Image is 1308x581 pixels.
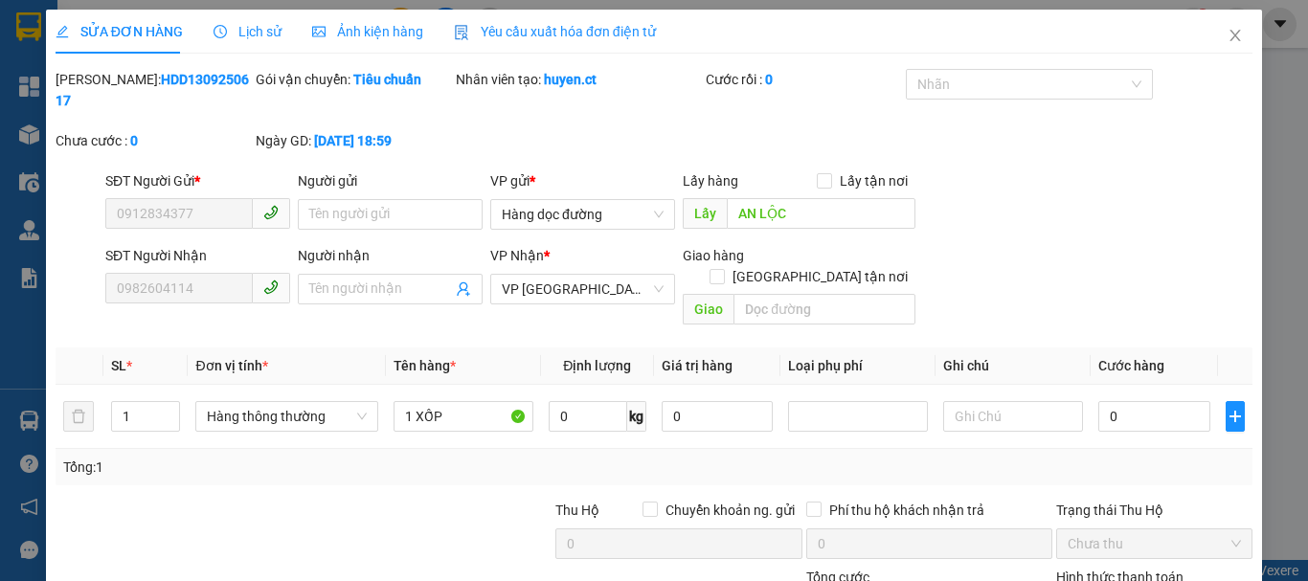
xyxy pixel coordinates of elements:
[1227,409,1244,424] span: plus
[1228,28,1243,43] span: close
[454,25,469,40] img: icon
[544,72,597,87] b: huyen.ct
[490,170,675,191] div: VP gửi
[353,72,421,87] b: Tiêu chuẩn
[822,500,992,521] span: Phí thu hộ khách nhận trả
[214,24,282,39] span: Lịch sử
[256,130,452,151] div: Ngày GD:
[943,401,1083,432] input: Ghi Chú
[298,245,483,266] div: Người nhận
[490,248,544,263] span: VP Nhận
[627,401,646,432] span: kg
[683,198,727,229] span: Lấy
[105,170,290,191] div: SĐT Người Gửi
[662,358,733,373] span: Giá trị hàng
[563,358,631,373] span: Định lượng
[207,402,366,431] span: Hàng thông thường
[24,24,120,120] img: logo.jpg
[765,72,773,87] b: 0
[555,503,599,518] span: Thu Hộ
[179,71,801,95] li: Hotline: 1900252555
[1098,358,1164,373] span: Cước hàng
[263,205,279,220] span: phone
[936,347,1091,385] th: Ghi chú
[298,170,483,191] div: Người gửi
[1068,529,1241,558] span: Chưa thu
[111,358,126,373] span: SL
[314,133,392,148] b: [DATE] 18:59
[1056,500,1252,521] div: Trạng thái Thu Hộ
[1208,10,1262,63] button: Close
[502,200,664,229] span: Hàng dọc đường
[256,69,452,90] div: Gói vận chuyển:
[63,401,94,432] button: delete
[63,457,507,478] div: Tổng: 1
[130,133,138,148] b: 0
[725,266,915,287] span: [GEOGRAPHIC_DATA] tận nơi
[195,358,267,373] span: Đơn vị tính
[394,401,533,432] input: VD: Bàn, Ghế
[727,198,915,229] input: Dọc đường
[733,294,915,324] input: Dọc đường
[456,281,471,297] span: user-add
[179,47,801,71] li: Cổ Đạm, xã [GEOGRAPHIC_DATA], [GEOGRAPHIC_DATA]
[658,500,802,521] span: Chuyển khoản ng. gửi
[56,24,183,39] span: SỬA ĐƠN HÀNG
[780,347,936,385] th: Loại phụ phí
[394,358,456,373] span: Tên hàng
[56,130,252,151] div: Chưa cước :
[1226,401,1245,432] button: plus
[56,25,69,38] span: edit
[683,248,744,263] span: Giao hàng
[706,69,902,90] div: Cước rồi :
[456,69,702,90] div: Nhân viên tạo:
[312,24,423,39] span: Ảnh kiện hàng
[105,245,290,266] div: SĐT Người Nhận
[24,139,285,203] b: GỬI : VP [GEOGRAPHIC_DATA]
[683,294,733,324] span: Giao
[263,279,279,295] span: phone
[832,170,915,191] span: Lấy tận nơi
[683,173,738,189] span: Lấy hàng
[454,24,656,39] span: Yêu cầu xuất hóa đơn điện tử
[56,69,252,111] div: [PERSON_NAME]:
[502,275,664,303] span: VP Mỹ Đình
[214,25,227,38] span: clock-circle
[312,25,326,38] span: picture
